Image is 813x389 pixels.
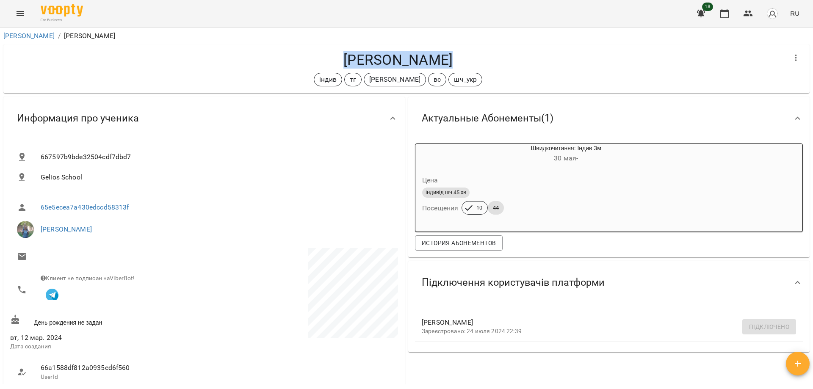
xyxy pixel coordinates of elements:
[41,373,196,381] p: UserId
[488,204,504,212] span: 44
[422,317,783,328] span: [PERSON_NAME]
[41,203,129,211] a: 65e5ecea7a430edccd58313f
[448,73,482,86] div: шч_укр
[10,3,30,24] button: Menu
[46,289,58,301] img: Telegram
[41,225,92,233] a: [PERSON_NAME]
[3,31,810,41] nav: breadcrumb
[456,144,676,164] div: Швидкочитання: Індив 3м
[3,97,405,140] div: Информация про ученика
[3,32,55,40] a: [PERSON_NAME]
[702,3,713,11] span: 18
[415,144,676,225] button: Швидкочитання: Індив 3м30 мая- Ценаіндивід шч 45 хвПосещения1044
[41,275,135,281] span: Клиент не подписан на ViberBot!
[17,112,139,125] span: Информация про ученика
[554,154,578,162] span: 30 мая -
[408,261,810,304] div: Підключення користувачів платформи
[415,144,456,164] div: Швидкочитання: Індив 3м
[422,276,605,289] span: Підключення користувачів платформи
[369,74,420,85] p: [PERSON_NAME]
[58,31,61,41] li: /
[790,9,799,18] span: RU
[364,73,426,86] div: [PERSON_NAME]
[41,172,391,182] span: Gelios School
[422,112,553,125] span: Актуальные Абонементы ( 1 )
[319,74,337,85] p: індив
[41,17,83,23] span: For Business
[10,333,202,343] span: вт, 12 мар. 2024
[17,221,34,238] img: Оладько Марія
[10,342,202,351] p: Дата создания
[41,152,391,162] span: 667597b9bde32504cdf7dbd7
[314,73,342,86] div: індив
[8,313,204,328] div: День рождения не задан
[428,73,446,86] div: вс
[64,31,115,41] p: [PERSON_NAME]
[422,327,783,336] p: Зареєстровано: 24 июля 2024 22:39
[41,282,64,305] button: Клиент подписан на VooptyBot
[408,97,810,140] div: Актуальные Абонементы(1)
[422,238,496,248] span: История абонементов
[344,73,362,86] div: тг
[422,174,438,186] h6: Цена
[41,363,196,373] span: 66a1588df812a0935ed6f560
[471,204,487,212] span: 10
[422,202,458,214] h6: Посещения
[434,74,441,85] p: вс
[41,4,83,17] img: Voopty Logo
[10,51,786,69] h4: [PERSON_NAME]
[766,8,778,19] img: avatar_s.png
[454,74,477,85] p: шч_укр
[422,189,470,196] span: індивід шч 45 хв
[350,74,356,85] p: тг
[787,6,803,21] button: RU
[415,235,503,251] button: История абонементов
